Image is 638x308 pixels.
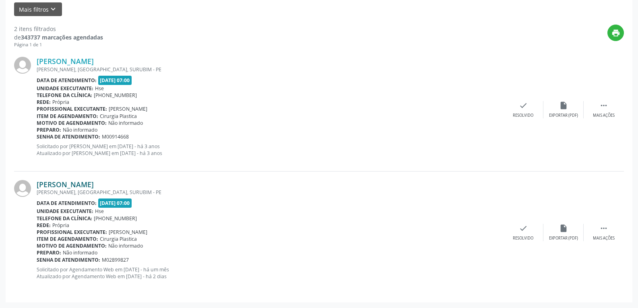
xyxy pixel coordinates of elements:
span: Cirurgia Plastica [100,113,137,120]
strong: 343737 marcações agendadas [21,33,103,41]
div: Exportar (PDF) [549,236,578,241]
span: M02899827 [102,256,129,263]
b: Preparo: [37,126,61,133]
i: insert_drive_file [559,224,568,233]
button: Mais filtroskeyboard_arrow_down [14,2,62,17]
span: Hse [95,85,104,92]
b: Profissional executante: [37,229,107,236]
b: Rede: [37,222,51,229]
b: Senha de atendimento: [37,133,100,140]
i: check [519,224,528,233]
i: check [519,101,528,110]
img: img [14,180,31,197]
b: Motivo de agendamento: [37,120,107,126]
span: Não informado [63,249,97,256]
div: Página 1 de 1 [14,41,103,48]
span: [PERSON_NAME] [109,229,147,236]
div: 2 itens filtrados [14,25,103,33]
b: Motivo de agendamento: [37,242,107,249]
span: Própria [52,99,69,105]
a: [PERSON_NAME] [37,57,94,66]
p: Solicitado por [PERSON_NAME] em [DATE] - há 3 anos Atualizado por [PERSON_NAME] em [DATE] - há 3 ... [37,143,503,157]
span: Não informado [63,126,97,133]
div: [PERSON_NAME], [GEOGRAPHIC_DATA], SURUBIM - PE [37,66,503,73]
span: [PHONE_NUMBER] [94,215,137,222]
span: [PHONE_NUMBER] [94,92,137,99]
span: [PERSON_NAME] [109,105,147,112]
div: de [14,33,103,41]
span: Cirurgia Plastica [100,236,137,242]
b: Preparo: [37,249,61,256]
button: print [607,25,624,41]
b: Unidade executante: [37,85,93,92]
i: print [611,29,620,37]
span: Não informado [108,120,143,126]
span: Hse [95,208,104,215]
span: Própria [52,222,69,229]
b: Data de atendimento: [37,77,97,84]
img: img [14,57,31,74]
div: Resolvido [513,236,533,241]
div: Resolvido [513,113,533,118]
b: Item de agendamento: [37,236,98,242]
b: Data de atendimento: [37,200,97,207]
i: keyboard_arrow_down [49,5,58,14]
span: M00914668 [102,133,129,140]
i:  [599,224,608,233]
div: Mais ações [593,236,615,241]
b: Item de agendamento: [37,113,98,120]
i: insert_drive_file [559,101,568,110]
b: Profissional executante: [37,105,107,112]
i:  [599,101,608,110]
b: Senha de atendimento: [37,256,100,263]
a: [PERSON_NAME] [37,180,94,189]
div: Mais ações [593,113,615,118]
b: Rede: [37,99,51,105]
b: Unidade executante: [37,208,93,215]
b: Telefone da clínica: [37,92,92,99]
p: Solicitado por Agendamento Web em [DATE] - há um mês Atualizado por Agendamento Web em [DATE] - h... [37,266,503,280]
b: Telefone da clínica: [37,215,92,222]
div: Exportar (PDF) [549,113,578,118]
span: [DATE] 07:00 [98,76,132,85]
span: Não informado [108,242,143,249]
span: [DATE] 07:00 [98,198,132,208]
div: [PERSON_NAME], [GEOGRAPHIC_DATA], SURUBIM - PE [37,189,503,196]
